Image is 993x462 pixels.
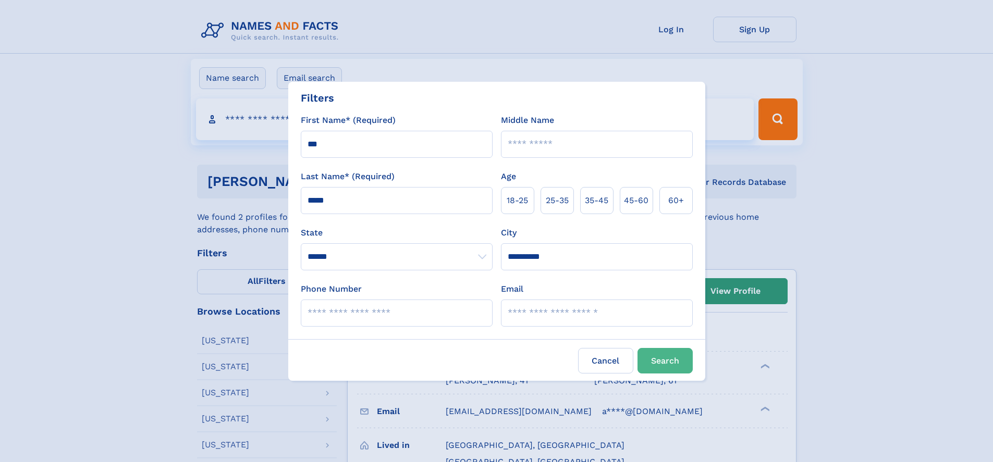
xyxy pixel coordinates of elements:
span: 60+ [668,194,684,207]
span: 25‑35 [546,194,569,207]
div: Filters [301,90,334,106]
label: State [301,227,493,239]
label: Age [501,170,516,183]
span: 45‑60 [624,194,648,207]
label: City [501,227,517,239]
label: Phone Number [301,283,362,295]
label: Cancel [578,348,633,373]
span: 18‑25 [507,194,528,207]
label: Last Name* (Required) [301,170,395,183]
label: Email [501,283,523,295]
span: 35‑45 [585,194,608,207]
label: Middle Name [501,114,554,127]
button: Search [638,348,693,373]
label: First Name* (Required) [301,114,396,127]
